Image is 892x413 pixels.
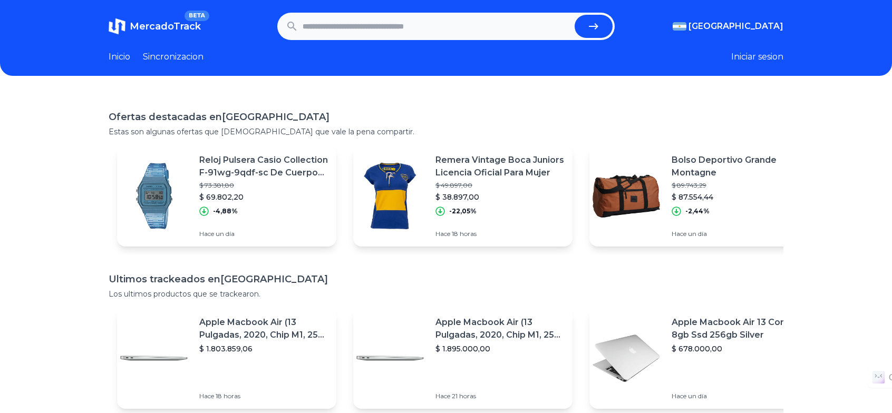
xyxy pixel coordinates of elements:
p: Los ultimos productos que se trackearon. [109,289,783,299]
p: -4,88% [213,207,238,215]
p: Hace un día [672,230,800,238]
p: -22,05% [449,207,477,215]
p: $ 87.554,44 [672,192,800,202]
p: $ 89.743,29 [672,181,800,190]
p: Apple Macbook Air (13 Pulgadas, 2020, Chip M1, 256 Gb De Ssd, 8 Gb De Ram) - Plata [435,316,564,341]
a: Featured imageBolso Deportivo Grande Montagne$ 89.743,29$ 87.554,44-2,44%Hace un día [589,145,809,247]
a: Featured imageApple Macbook Air (13 Pulgadas, 2020, Chip M1, 256 Gb De Ssd, 8 Gb De Ram) - Plata$... [117,308,336,409]
img: MercadoTrack [109,18,125,35]
a: Featured imageApple Macbook Air (13 Pulgadas, 2020, Chip M1, 256 Gb De Ssd, 8 Gb De Ram) - Plata$... [353,308,573,409]
p: Apple Macbook Air 13 Core I5 8gb Ssd 256gb Silver [672,316,800,341]
p: Hace 18 horas [435,230,564,238]
img: Featured image [589,321,663,395]
h1: Ultimos trackeados en [GEOGRAPHIC_DATA] [109,272,783,287]
p: Reloj Pulsera Casio Collection F-91wg-9qdf-sc De Cuerpo Color Celeste, Digital, Para Hombre, Fond... [199,154,328,179]
img: Argentina [673,22,686,31]
p: Hace un día [672,392,800,400]
a: MercadoTrackBETA [109,18,201,35]
button: Iniciar sesion [731,51,783,63]
a: Featured imageApple Macbook Air 13 Core I5 8gb Ssd 256gb Silver$ 678.000,00Hace un día [589,308,809,409]
span: [GEOGRAPHIC_DATA] [689,20,783,33]
img: Featured image [589,159,663,233]
p: $ 1.895.000,00 [435,343,564,354]
a: Sincronizacion [143,51,203,63]
img: Featured image [353,321,427,395]
p: $ 49.897,00 [435,181,564,190]
p: $ 38.897,00 [435,192,564,202]
img: Featured image [353,159,427,233]
p: $ 73.381,80 [199,181,328,190]
p: Bolso Deportivo Grande Montagne [672,154,800,179]
a: Featured imageRemera Vintage Boca Juniors Licencia Oficial Para Mujer$ 49.897,00$ 38.897,00-22,05... [353,145,573,247]
img: Featured image [117,321,191,395]
p: $ 69.802,20 [199,192,328,202]
p: $ 678.000,00 [672,343,800,354]
p: Remera Vintage Boca Juniors Licencia Oficial Para Mujer [435,154,564,179]
p: Estas son algunas ofertas que [DEMOGRAPHIC_DATA] que vale la pena compartir. [109,126,783,137]
a: Inicio [109,51,130,63]
p: $ 1.803.859,06 [199,343,328,354]
button: [GEOGRAPHIC_DATA] [673,20,783,33]
span: BETA [185,11,209,21]
p: Hace 18 horas [199,392,328,400]
p: Hace 21 horas [435,392,564,400]
span: MercadoTrack [130,21,201,32]
h1: Ofertas destacadas en [GEOGRAPHIC_DATA] [109,110,783,124]
a: Featured imageReloj Pulsera Casio Collection F-91wg-9qdf-sc De Cuerpo Color Celeste, Digital, Par... [117,145,336,247]
p: -2,44% [685,207,710,215]
p: Apple Macbook Air (13 Pulgadas, 2020, Chip M1, 256 Gb De Ssd, 8 Gb De Ram) - Plata [199,316,328,341]
img: Featured image [117,159,191,233]
p: Hace un día [199,230,328,238]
